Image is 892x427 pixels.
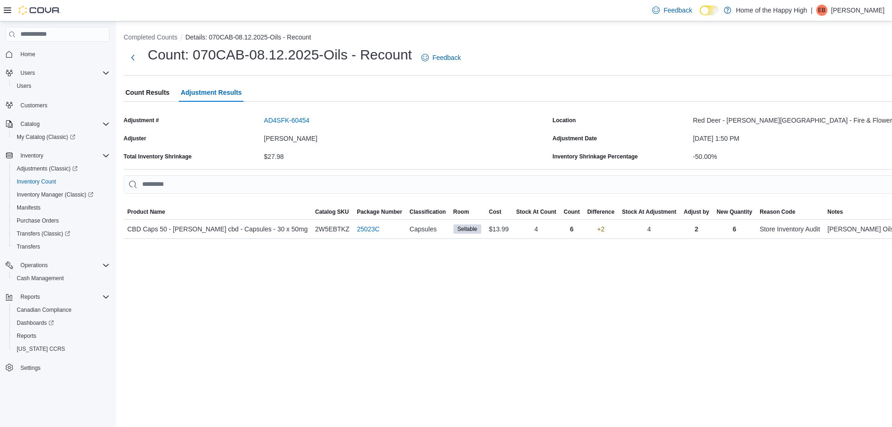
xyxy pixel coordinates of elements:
span: Inventory Count [13,176,110,187]
span: Transfers (Classic) [13,228,110,239]
a: [US_STATE] CCRS [13,343,69,355]
span: Home [17,48,110,60]
div: 4 [618,220,680,238]
span: Purchase Orders [17,217,59,224]
button: Catalog [17,118,43,130]
div: Emily Bye [816,5,827,16]
button: Operations [17,260,52,271]
button: Home [2,47,113,61]
span: Count Results [125,83,170,102]
span: Cash Management [13,273,110,284]
div: 4 [512,220,560,238]
span: Reason Code [760,208,795,216]
span: Inventory Count [17,178,56,185]
span: Dashboards [13,317,110,328]
span: Cash Management [17,275,64,282]
span: Feedback [663,6,692,15]
a: Customers [17,100,51,111]
span: My Catalog (Classic) [13,131,110,143]
a: Adjustments (Classic) [9,162,113,175]
span: Settings [20,364,40,372]
span: Adjustment Results [181,83,242,102]
button: Canadian Compliance [9,303,113,316]
span: Manifests [17,204,40,211]
a: Feedback [418,48,465,67]
span: Cost [489,208,501,216]
button: Stock At Adjustment [618,204,680,219]
span: Difference [587,208,615,216]
span: Classification [410,208,446,216]
p: [PERSON_NAME] [831,5,885,16]
a: My Catalog (Classic) [9,131,113,144]
span: Manifests [13,202,110,213]
a: Canadian Compliance [13,304,75,315]
button: Completed Counts [124,33,177,41]
button: Inventory [17,150,47,161]
button: Reports [9,329,113,342]
span: EB [818,5,826,16]
button: Customers [2,98,113,112]
span: Customers [20,102,47,109]
button: Reason Code [756,204,824,219]
label: Adjuster [124,135,146,142]
label: Adjustment Date [552,135,597,142]
button: Reports [2,290,113,303]
button: Count [560,204,584,219]
span: Canadian Compliance [13,304,110,315]
a: Manifests [13,202,44,213]
span: 2W5EBTKZ [315,223,349,235]
a: Transfers (Classic) [9,227,113,240]
button: Stock At Count [512,204,560,219]
button: Details: 070CAB-08.12.2025-Oils - Recount [185,33,311,41]
div: $13.99 [485,220,512,238]
span: Catalog SKU [315,208,349,216]
button: Reports [17,291,44,302]
div: $27.98 [264,149,549,160]
span: Inventory Manager (Classic) [17,191,93,198]
button: [US_STATE] CCRS [9,342,113,355]
span: Canadian Compliance [17,306,72,314]
a: Cash Management [13,273,67,284]
span: Users [13,80,110,92]
a: Users [13,80,35,92]
span: Capsules [410,223,437,235]
span: New Quantity [716,208,752,216]
span: Reports [17,291,110,302]
button: Operations [2,259,113,272]
span: Purchase Orders [13,215,110,226]
button: Room [450,204,485,219]
button: Transfers [9,240,113,253]
button: Package Number [353,204,406,219]
button: Users [2,66,113,79]
span: Transfers [13,241,110,252]
span: CBD Caps 50 - [PERSON_NAME] cbd - Capsules - 30 x 50mg [127,223,308,235]
p: 2 [695,223,698,235]
div: Stock At Count [516,208,556,216]
button: Settings [2,361,113,374]
span: Users [17,67,110,79]
span: Adjustments (Classic) [17,165,78,172]
p: Home of the Happy High [736,5,807,16]
img: Cova [19,6,60,15]
p: 6 [570,223,574,235]
span: Inventory [17,150,110,161]
button: Inventory Count [9,175,113,188]
a: Dashboards [9,316,113,329]
button: Inventory [2,149,113,162]
div: Total Inventory Shrinkage [124,153,191,160]
span: Adjustments (Classic) [13,163,110,174]
span: My Catalog (Classic) [17,133,75,141]
span: Stock At Adjustment [622,208,676,216]
a: Purchase Orders [13,215,63,226]
input: Dark Mode [700,6,719,15]
span: Inventory [20,152,43,159]
a: 25023C [357,223,380,235]
nav: Complex example [6,44,110,399]
span: Count [564,208,580,216]
span: Operations [17,260,110,271]
button: Classification [406,204,450,219]
a: Transfers [13,241,44,252]
span: Settings [17,362,110,374]
span: Package Number [357,208,402,216]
